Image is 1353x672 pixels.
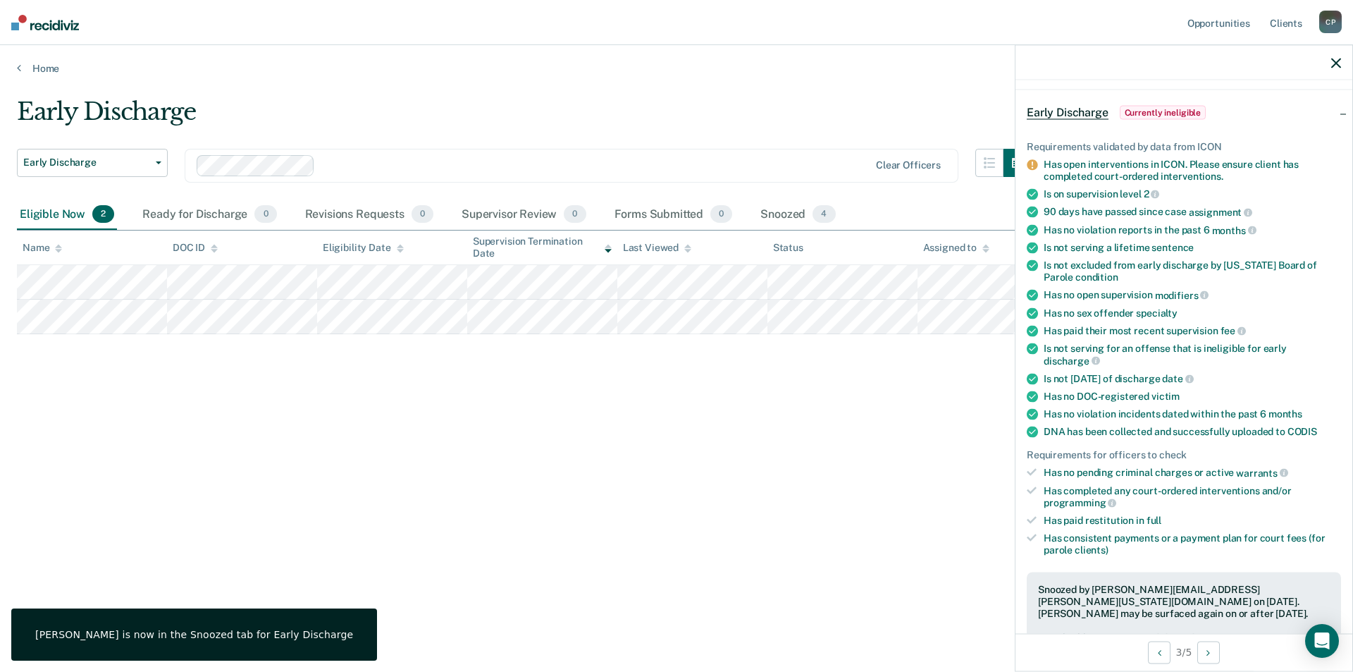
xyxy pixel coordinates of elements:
div: Is not serving a lifetime [1044,242,1341,254]
div: Has completed any court-ordered interventions and/or [1044,484,1341,508]
span: months [1268,408,1302,420]
div: Has consistent payments or a payment plan for court fees (for parole [1044,532,1341,556]
span: 0 [564,205,586,224]
span: programming [1044,497,1116,508]
span: Early Discharge [23,157,150,169]
div: Is not serving for an offense that is ineligible for early [1044,343,1341,367]
div: Early DischargeCurrently ineligible [1015,90,1352,135]
div: Snoozed [758,200,838,231]
span: discharge [1044,355,1100,366]
div: 90 days have passed since case [1044,206,1341,219]
span: modifiers [1155,289,1209,300]
div: Open Intercom Messenger [1305,624,1339,658]
div: Assigned to [923,242,989,254]
button: Next Opportunity [1197,641,1220,664]
div: Name [23,242,62,254]
span: 2 [92,205,114,224]
div: Eligible Now [17,200,117,231]
div: Has no open supervision [1044,289,1341,302]
div: Eligibility Date [323,242,404,254]
span: Currently ineligible [1120,106,1206,120]
div: Has no DOC-registered [1044,391,1341,403]
div: Is not [DATE] of discharge [1044,372,1341,385]
span: victim [1151,391,1180,402]
div: Supervisor Review [459,200,589,231]
div: Has no pending criminal charges or active [1044,467,1341,479]
div: DNA has been collected and successfully uploaded to [1044,426,1341,438]
span: 0 [710,205,732,224]
span: 0 [254,205,276,224]
div: Revisions Requests [302,200,436,231]
div: Is on supervision level [1044,188,1341,200]
span: Early Discharge [1027,106,1108,120]
div: Forms Submitted [612,200,736,231]
div: Has paid their most recent supervision [1044,324,1341,337]
div: DOC ID [173,242,218,254]
div: Has paid restitution in [1044,515,1341,527]
span: CODIS [1287,426,1317,437]
span: assignment [1189,207,1252,218]
button: Previous Opportunity [1148,641,1170,664]
div: 3 / 5 [1015,633,1352,671]
div: Clear officers [876,159,941,171]
div: Has no violation incidents dated within the past 6 [1044,408,1341,420]
div: Has open interventions in ICON. Please ensure client has completed court-ordered interventions. [1044,159,1341,183]
span: condition [1075,271,1118,283]
div: Requirements for officers to check [1027,449,1341,461]
span: warrants [1236,467,1288,478]
div: Requirements validated by data from ICON [1027,141,1341,153]
span: fee [1221,325,1246,336]
div: Is not excluded from early discharge by [US_STATE] Board of Parole [1044,259,1341,283]
div: Last Viewed [623,242,691,254]
span: 0 [412,205,433,224]
div: Snoozed by [PERSON_NAME][EMAIL_ADDRESS][PERSON_NAME][US_STATE][DOMAIN_NAME] on [DATE]. [PERSON_NA... [1038,584,1330,619]
img: Recidiviz [11,15,79,30]
span: months [1212,224,1256,236]
a: Home [17,62,1336,75]
span: clients) [1075,544,1108,555]
span: 2 [1144,188,1160,200]
div: Ready for Discharge [140,200,279,231]
div: Supervision Termination Date [473,236,612,259]
span: full [1147,515,1161,526]
div: [PERSON_NAME] is now in the Snoozed tab for Early Discharge [35,628,353,641]
div: Early Discharge [17,97,1032,138]
div: Status [773,242,803,254]
span: sentence [1151,242,1194,253]
span: 4 [813,205,835,224]
div: Not eligible reasons: FINES & FEES [1038,631,1330,643]
span: date [1162,373,1193,384]
span: specialty [1136,307,1178,318]
div: Has no sex offender [1044,307,1341,319]
div: C P [1319,11,1342,33]
div: Has no violation reports in the past 6 [1044,224,1341,236]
